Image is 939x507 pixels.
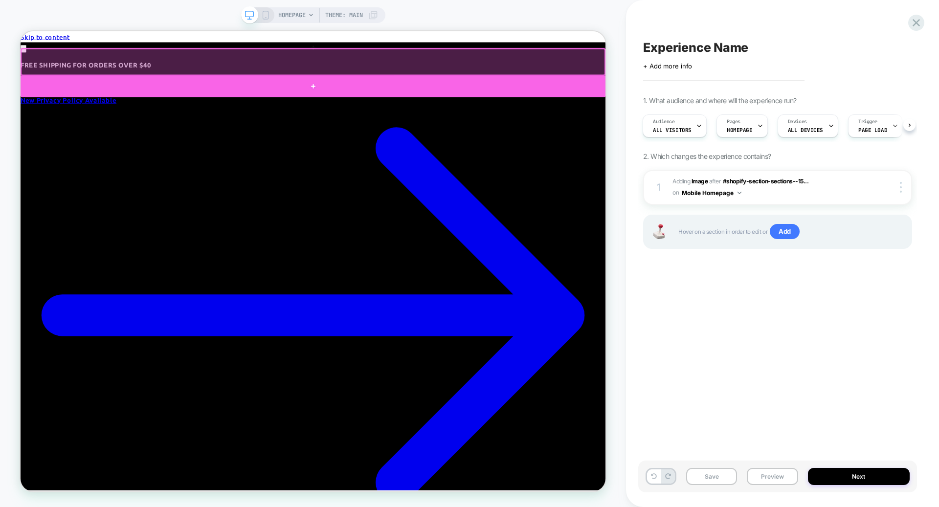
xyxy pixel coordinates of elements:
span: ALL DEVICES [788,127,823,133]
span: #shopify-section-sections--15... [723,177,809,185]
span: Page Load [858,127,887,133]
span: Add [770,224,800,240]
button: Next [808,468,910,485]
span: All Visitors [653,127,692,133]
span: + Add more info [643,62,692,70]
button: Mobile Homepage [682,187,741,199]
span: Pages [727,118,740,125]
span: 1. What audience and where will the experience run? [643,96,796,105]
span: HOMEPAGE [727,127,753,133]
span: Audience [653,118,675,125]
div: 1 [654,178,664,196]
span: Adding [672,177,708,185]
span: AFTER [709,177,721,185]
span: Hover on a section in order to edit or [678,224,901,240]
img: Joystick [649,224,669,239]
span: 2. Which changes the experience contains? [643,152,771,160]
button: Save [686,468,737,485]
img: close [900,182,902,193]
span: Trigger [858,118,877,125]
span: Theme: MAIN [325,7,363,23]
img: down arrow [738,192,741,194]
button: Preview [747,468,798,485]
span: on [672,187,679,198]
span: HOMEPAGE [278,7,306,23]
b: Image [692,177,708,185]
span: Experience Name [643,40,748,55]
span: Devices [788,118,807,125]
